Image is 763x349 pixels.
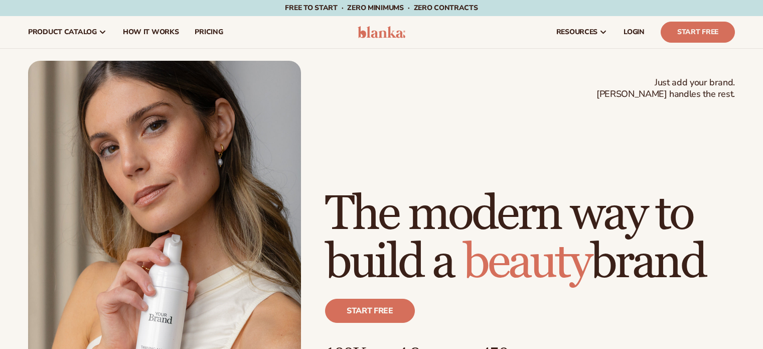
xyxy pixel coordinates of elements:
[115,16,187,48] a: How It Works
[624,28,645,36] span: LOGIN
[325,190,735,287] h1: The modern way to build a brand
[187,16,231,48] a: pricing
[661,22,735,43] a: Start Free
[358,26,405,38] img: logo
[463,233,590,292] span: beauty
[616,16,653,48] a: LOGIN
[548,16,616,48] a: resources
[123,28,179,36] span: How It Works
[556,28,597,36] span: resources
[28,28,97,36] span: product catalog
[596,77,735,100] span: Just add your brand. [PERSON_NAME] handles the rest.
[325,299,415,323] a: Start free
[20,16,115,48] a: product catalog
[195,28,223,36] span: pricing
[285,3,478,13] span: Free to start · ZERO minimums · ZERO contracts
